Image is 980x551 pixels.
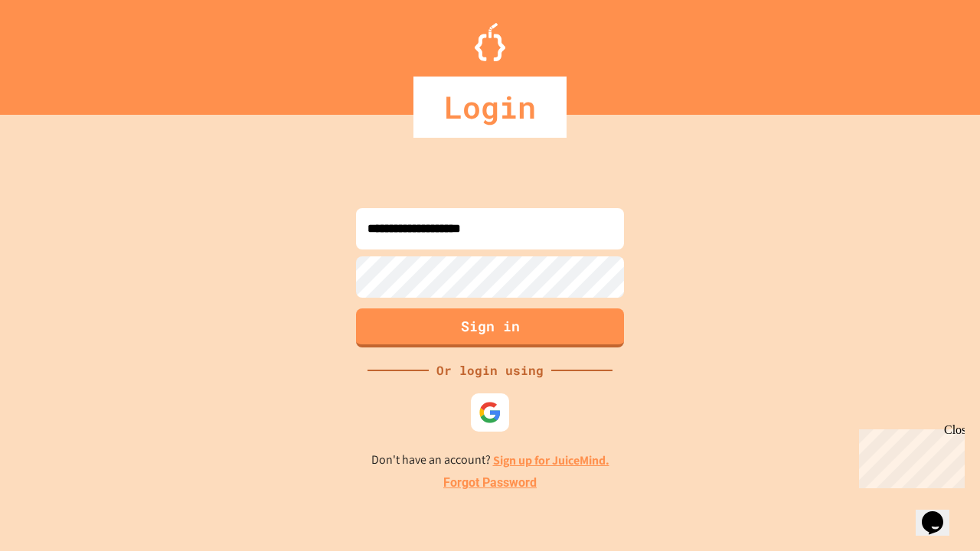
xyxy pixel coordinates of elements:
div: Or login using [429,361,551,380]
div: Chat with us now!Close [6,6,106,97]
iframe: chat widget [916,490,965,536]
a: Forgot Password [443,474,537,492]
img: Logo.svg [475,23,505,61]
p: Don't have an account? [371,451,609,470]
button: Sign in [356,308,624,347]
img: google-icon.svg [479,401,501,424]
iframe: chat widget [853,423,965,488]
a: Sign up for JuiceMind. [493,452,609,468]
div: Login [413,77,567,138]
